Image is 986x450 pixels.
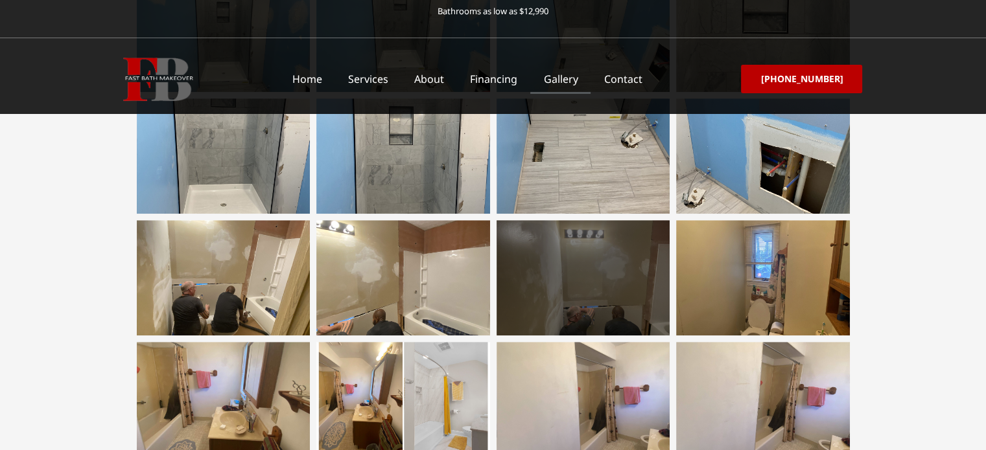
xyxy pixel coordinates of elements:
[760,74,843,84] span: [PHONE_NUMBER]
[401,64,457,94] a: About
[741,65,862,93] a: [PHONE_NUMBER]
[335,64,401,94] a: Services
[457,64,530,94] a: Financing
[123,58,193,101] img: Fast Bath Makeover icon
[530,64,591,94] a: Gallery
[279,64,335,94] a: Home
[591,64,655,94] a: Contact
